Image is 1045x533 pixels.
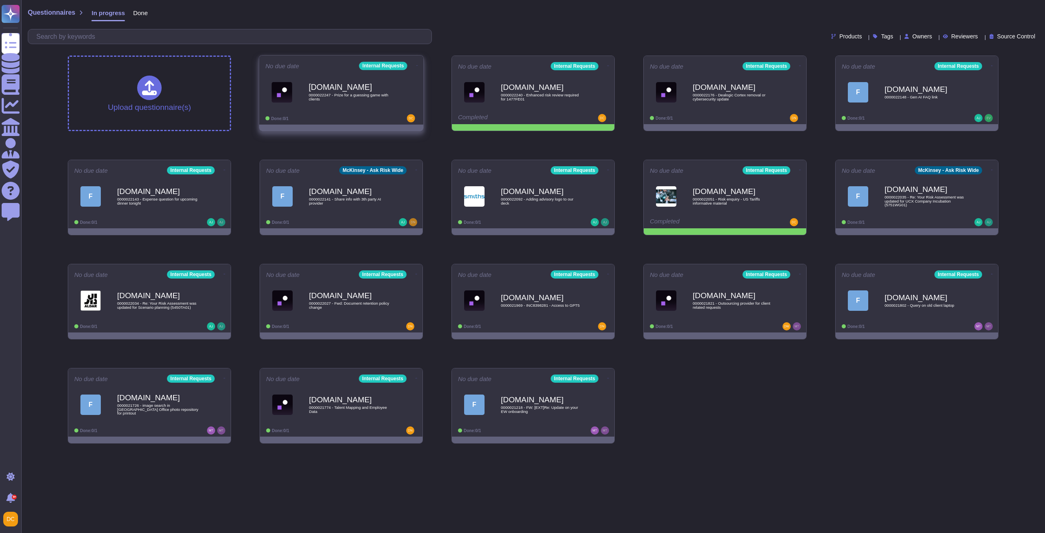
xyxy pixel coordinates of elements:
[28,9,75,16] span: Questionnaires
[272,324,289,329] span: Done: 0/1
[551,62,598,70] div: Internal Requests
[743,166,790,174] div: Internal Requests
[117,292,199,299] b: [DOMAIN_NAME]
[934,270,982,279] div: Internal Requests
[464,186,485,207] img: Logo
[997,33,1035,39] span: Source Control
[501,396,583,404] b: [DOMAIN_NAME]
[117,404,199,415] span: 0000021726 - image search in [GEOGRAPHIC_DATA] Office photo repository for printout
[407,114,415,123] img: user
[847,220,865,225] span: Done: 0/1
[458,114,558,122] div: Completed
[217,218,225,226] img: user
[3,512,18,526] img: user
[693,187,774,195] b: [DOMAIN_NAME]
[80,428,97,433] span: Done: 0/1
[790,114,798,122] img: user
[207,322,215,330] img: user
[309,197,391,205] span: 0000022141 - Share info with 3th party AI provider
[885,195,966,207] span: 0000022035 - Re: Your Risk Assessment was updated for UCX Company Incubation (5751WG01)
[117,301,199,309] span: 0000022034 - Re: Your Risk Assessment was updated for Scenario planning (5450TA01)
[117,187,199,195] b: [DOMAIN_NAME]
[309,187,391,195] b: [DOMAIN_NAME]
[359,270,407,279] div: Internal Requests
[650,63,683,69] span: No due date
[271,116,289,120] span: Done: 0/1
[359,375,407,383] div: Internal Requests
[591,218,599,226] img: user
[551,375,598,383] div: Internal Requests
[80,290,101,311] img: Logo
[464,428,481,433] span: Done: 0/1
[406,426,414,435] img: user
[885,303,966,308] span: 0000021802 - Query on old client laptop
[985,114,993,122] img: user
[650,167,683,174] span: No due date
[885,95,966,99] span: 0000022148 - Gen AI FAQ link
[693,292,774,299] b: [DOMAIN_NAME]
[207,218,215,226] img: user
[217,426,225,435] img: user
[2,510,24,528] button: user
[91,10,125,16] span: In progress
[74,376,108,382] span: No due date
[693,197,774,205] span: 0000022051 - Risk enquiry - US Tariffs informative material
[309,83,391,91] b: [DOMAIN_NAME]
[339,166,407,174] div: McKinsey - Ask Risk Wide
[885,85,966,93] b: [DOMAIN_NAME]
[501,187,583,195] b: [DOMAIN_NAME]
[656,82,676,103] img: Logo
[399,218,407,226] img: user
[656,324,673,329] span: Done: 0/1
[309,301,391,309] span: 0000022027 - Fwd: Document retention policy change
[133,10,148,16] span: Done
[167,166,215,174] div: Internal Requests
[117,394,199,401] b: [DOMAIN_NAME]
[551,270,598,279] div: Internal Requests
[108,76,191,111] div: Upload questionnaire(s)
[74,272,108,278] span: No due date
[272,428,289,433] span: Done: 0/1
[464,395,485,415] div: F
[501,83,583,91] b: [DOMAIN_NAME]
[650,218,750,226] div: Completed
[271,82,292,103] img: Logo
[80,395,101,415] div: F
[458,272,491,278] span: No due date
[598,114,606,122] img: user
[974,218,983,226] img: user
[974,322,983,330] img: user
[266,376,300,382] span: No due date
[464,290,485,311] img: Logo
[793,322,801,330] img: user
[847,116,865,120] span: Done: 0/1
[80,186,101,207] div: F
[985,218,993,226] img: user
[951,33,978,39] span: Reviewers
[656,290,676,311] img: Logo
[207,426,215,435] img: user
[551,166,598,174] div: Internal Requests
[80,220,97,225] span: Done: 0/1
[885,294,966,301] b: [DOMAIN_NAME]
[848,186,868,207] div: F
[601,426,609,435] img: user
[985,322,993,330] img: user
[839,33,862,39] span: Products
[591,426,599,435] img: user
[501,406,583,413] span: 0000021218 - FW: [EXT]Re: Update on your EW onboarding
[309,396,391,404] b: [DOMAIN_NAME]
[501,197,583,205] span: 0000022092 - Adding advisory logo to our deck
[167,375,215,383] div: Internal Requests
[501,93,583,101] span: 0000022240 - Enhanced risk review required for 1477FE01
[464,324,481,329] span: Done: 0/1
[783,322,791,330] img: user
[309,292,391,299] b: [DOMAIN_NAME]
[842,63,875,69] span: No due date
[693,301,774,309] span: 0000021821 - Outsourcing provider for client related requests
[650,272,683,278] span: No due date
[598,322,606,330] img: user
[847,324,865,329] span: Done: 0/1
[217,322,225,330] img: user
[406,322,414,330] img: user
